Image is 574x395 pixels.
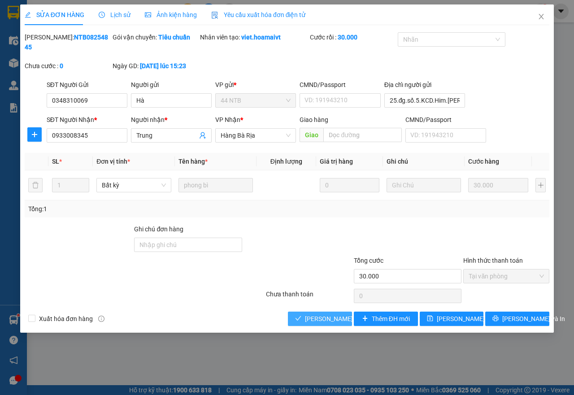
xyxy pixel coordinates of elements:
[221,94,291,107] span: 44 NTB
[221,129,291,142] span: Hàng Bà Rịa
[178,158,208,165] span: Tên hàng
[200,32,308,42] div: Nhân viên tạo:
[4,38,62,48] li: VP 44 NTB
[468,158,499,165] span: Cước hàng
[25,11,84,18] span: SỬA ĐƠN HÀNG
[62,38,119,48] li: VP Hàng Bà Rịa
[215,80,296,90] div: VP gửi
[25,32,111,52] div: [PERSON_NAME]:
[323,128,401,142] input: Dọc đường
[320,178,379,192] input: 0
[270,158,302,165] span: Định lượng
[25,12,31,18] span: edit
[420,312,484,326] button: save[PERSON_NAME] đổi
[27,127,42,142] button: plus
[241,34,281,41] b: viet.hoamaivt
[485,312,549,326] button: printer[PERSON_NAME] và In
[383,153,465,170] th: Ghi chú
[211,12,218,19] img: icon
[463,257,523,264] label: Hình thức thanh toán
[211,11,306,18] span: Yêu cầu xuất hóa đơn điện tử
[215,116,240,123] span: VP Nhận
[134,226,183,233] label: Ghi chú đơn hàng
[25,61,111,71] div: Chưa cước :
[28,131,41,138] span: plus
[305,314,426,324] span: [PERSON_NAME] và [PERSON_NAME] hàng
[387,178,461,192] input: Ghi Chú
[320,158,353,165] span: Giá trị hàng
[427,315,433,322] span: save
[28,178,43,192] button: delete
[98,316,104,322] span: info-circle
[437,314,495,324] span: [PERSON_NAME] đổi
[300,128,323,142] span: Giao
[300,80,380,90] div: CMND/Passport
[158,34,190,41] b: Tiêu chuẩn
[47,115,127,125] div: SĐT Người Nhận
[131,115,212,125] div: Người nhận
[47,80,127,90] div: SĐT Người Gửi
[362,315,368,322] span: plus
[535,178,546,192] button: plus
[469,269,544,283] span: Tại văn phòng
[62,50,68,56] span: environment
[4,4,36,36] img: logo.jpg
[113,32,199,42] div: Gói vận chuyển:
[4,50,11,56] span: environment
[338,34,357,41] b: 30.000
[405,115,486,125] div: CMND/Passport
[62,49,110,66] b: QL51, PPhước Trung, TPBà Rịa
[502,314,565,324] span: [PERSON_NAME] và In
[300,116,328,123] span: Giao hàng
[102,178,165,192] span: Bất kỳ
[492,315,499,322] span: printer
[35,314,96,324] span: Xuất hóa đơn hàng
[372,314,410,324] span: Thêm ĐH mới
[310,32,396,42] div: Cước rồi :
[529,4,554,30] button: Close
[265,289,353,305] div: Chưa thanh toán
[99,11,130,18] span: Lịch sử
[131,80,212,90] div: Người gửi
[288,312,352,326] button: check[PERSON_NAME] và [PERSON_NAME] hàng
[538,13,545,20] span: close
[52,158,59,165] span: SL
[354,312,418,326] button: plusThêm ĐH mới
[145,12,151,18] span: picture
[295,315,301,322] span: check
[354,257,383,264] span: Tổng cước
[384,93,465,108] input: Địa chỉ của người gửi
[134,238,242,252] input: Ghi chú đơn hàng
[145,11,197,18] span: Ảnh kiện hàng
[113,61,199,71] div: Ngày GD:
[28,204,222,214] div: Tổng: 1
[99,12,105,18] span: clock-circle
[60,62,63,69] b: 0
[140,62,186,69] b: [DATE] lúc 15:23
[199,132,206,139] span: user-add
[96,158,130,165] span: Đơn vị tính
[4,4,130,22] li: Hoa Mai
[468,178,528,192] input: 0
[178,178,253,192] input: VD: Bàn, Ghế
[384,80,465,90] div: Địa chỉ người gửi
